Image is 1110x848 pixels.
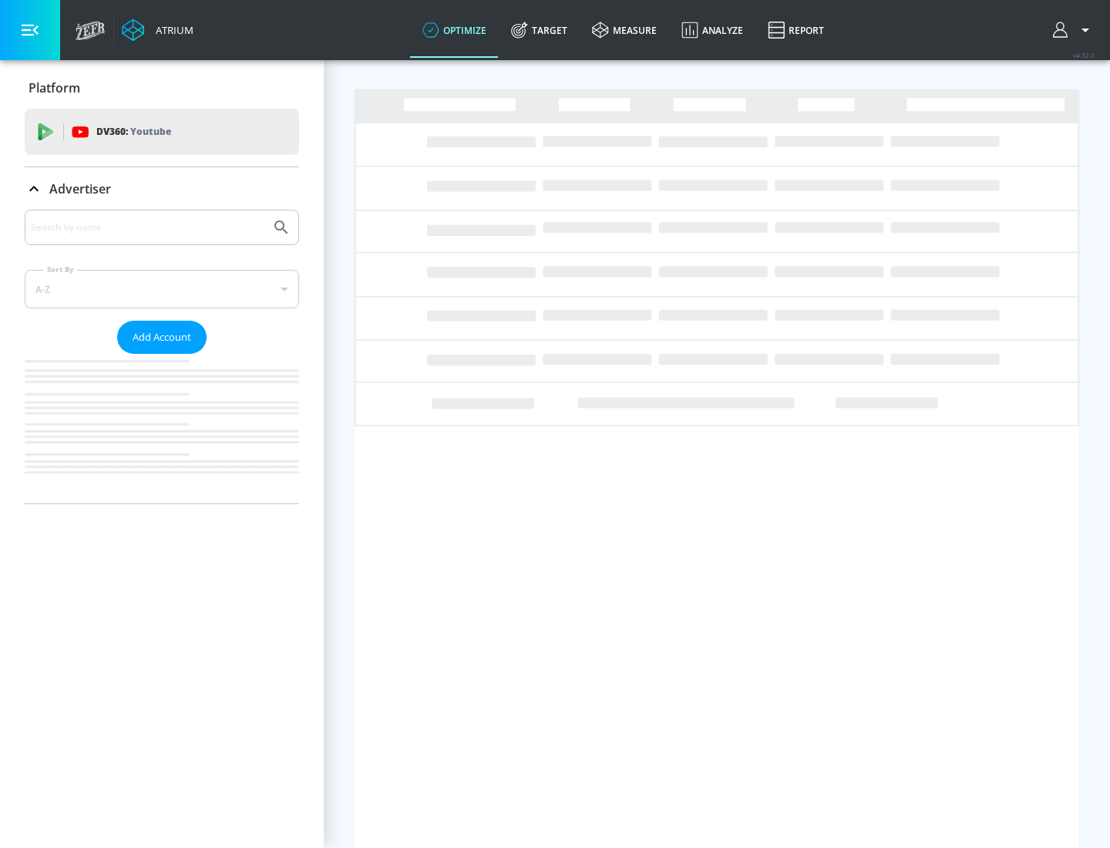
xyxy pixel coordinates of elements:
p: DV360: [96,123,171,140]
p: Platform [29,79,80,96]
a: measure [580,2,669,58]
a: Target [499,2,580,58]
button: Add Account [117,321,207,354]
span: v 4.32.0 [1073,51,1095,59]
a: Report [755,2,836,58]
span: Add Account [133,328,191,346]
p: Youtube [130,123,171,140]
nav: list of Advertiser [25,354,299,503]
div: Platform [25,66,299,109]
a: Atrium [122,19,193,42]
div: Advertiser [25,210,299,503]
div: DV360: Youtube [25,109,299,155]
label: Sort By [44,264,77,274]
p: Advertiser [49,180,111,197]
input: Search by name [31,217,264,237]
div: A-Z [25,270,299,308]
div: Atrium [150,23,193,37]
a: optimize [410,2,499,58]
a: Analyze [669,2,755,58]
div: Advertiser [25,167,299,210]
